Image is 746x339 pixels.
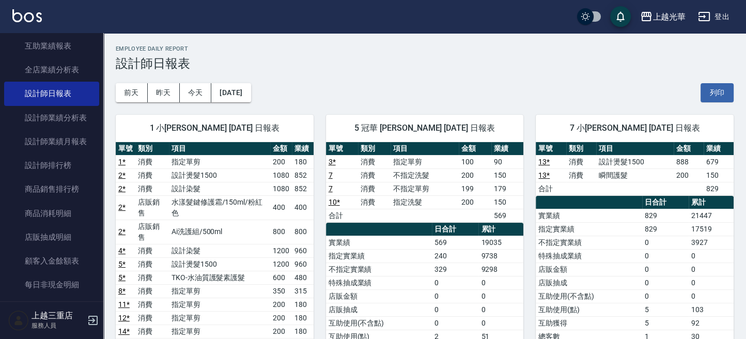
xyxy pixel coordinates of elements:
td: 0 [478,303,523,316]
td: 17519 [689,222,734,236]
img: Logo [12,9,42,22]
td: 0 [689,249,734,263]
a: 顧客入金餘額表 [4,249,99,273]
td: 消費 [358,195,391,209]
td: 5 [642,303,689,316]
td: 200 [270,325,292,338]
td: 1200 [270,244,292,257]
span: 7 小[PERSON_NAME] [DATE] 日報表 [548,123,721,133]
td: 指定單剪 [169,311,270,325]
td: 瞬間護髮 [596,168,674,182]
td: 329 [432,263,479,276]
td: 200 [459,195,491,209]
td: 480 [292,271,314,284]
th: 項目 [169,142,270,156]
td: 200 [674,168,704,182]
td: 200 [459,168,491,182]
td: 合計 [326,209,359,222]
td: 消費 [135,298,169,311]
td: 1080 [270,168,292,182]
th: 類別 [358,142,391,156]
td: 800 [270,220,292,244]
td: 92 [689,316,734,330]
a: 店販抽成明細 [4,225,99,249]
th: 金額 [459,142,491,156]
a: 全店業績分析表 [4,58,99,82]
a: 每日非現金明細 [4,273,99,297]
td: 0 [642,276,689,289]
td: 消費 [566,168,596,182]
td: 0 [432,289,479,303]
td: 不指定單剪 [391,182,459,195]
button: [DATE] [211,83,251,102]
td: 設計染髮 [169,182,270,195]
td: 400 [270,195,292,220]
th: 金額 [674,142,704,156]
button: 上越光華 [636,6,690,27]
button: 登出 [694,7,734,26]
td: 實業績 [326,236,432,249]
th: 日合計 [432,223,479,236]
td: 不指定洗髮 [391,168,459,182]
h3: 設計師日報表 [116,56,734,71]
th: 項目 [391,142,459,156]
a: 每日收支明細 [4,297,99,321]
a: 設計師排行榜 [4,153,99,177]
td: 互助使用(不含點) [536,289,642,303]
td: 指定單剪 [169,298,270,311]
td: 指定單剪 [391,155,459,168]
a: 互助業績報表 [4,34,99,58]
td: 特殊抽成業績 [326,276,432,289]
th: 累計 [689,196,734,209]
td: 800 [292,220,314,244]
button: 列印 [701,83,734,102]
div: 上越光華 [652,10,686,23]
td: 店販金額 [536,263,642,276]
td: 消費 [358,182,391,195]
a: 商品銷售排行榜 [4,177,99,201]
a: 7 [329,184,333,193]
th: 業績 [491,142,524,156]
td: 180 [292,325,314,338]
td: 960 [292,244,314,257]
a: 7 [329,171,333,179]
th: 業績 [704,142,734,156]
td: 19035 [478,236,523,249]
td: 200 [270,155,292,168]
table: a dense table [326,142,524,223]
td: Ai洗護組/500ml [169,220,270,244]
td: 消費 [135,182,169,195]
td: 店販銷售 [135,220,169,244]
td: 指定洗髮 [391,195,459,209]
td: 180 [292,155,314,168]
td: 0 [642,263,689,276]
td: 100 [459,155,491,168]
td: 消費 [135,257,169,271]
td: 569 [491,209,524,222]
h5: 上越三重店 [32,311,84,321]
td: 0 [689,276,734,289]
td: 852 [292,182,314,195]
td: 0 [642,236,689,249]
td: 消費 [358,168,391,182]
td: 888 [674,155,704,168]
button: 今天 [180,83,212,102]
td: 設計燙髮1500 [169,257,270,271]
th: 單號 [116,142,135,156]
th: 單號 [326,142,359,156]
td: 店販銷售 [135,195,169,220]
td: 1200 [270,257,292,271]
td: 9298 [478,263,523,276]
td: 指定單剪 [169,325,270,338]
td: 消費 [135,168,169,182]
td: 5 [642,316,689,330]
td: 180 [292,311,314,325]
span: 5 冠華 [PERSON_NAME] [DATE] 日報表 [338,123,511,133]
td: 829 [642,209,689,222]
td: 0 [432,316,479,330]
td: 315 [292,284,314,298]
td: 互助獲得 [536,316,642,330]
td: 200 [270,298,292,311]
button: 昨天 [148,83,180,102]
h2: Employee Daily Report [116,45,734,52]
